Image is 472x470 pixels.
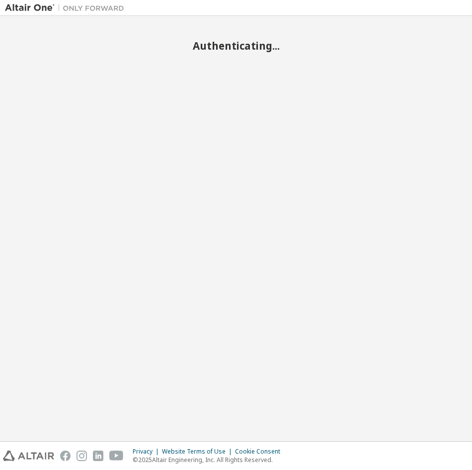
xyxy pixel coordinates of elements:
[93,451,103,461] img: linkedin.svg
[3,451,54,461] img: altair_logo.svg
[5,39,467,52] h2: Authenticating...
[5,3,129,13] img: Altair One
[60,451,71,461] img: facebook.svg
[133,456,286,464] p: © 2025 Altair Engineering, Inc. All Rights Reserved.
[77,451,87,461] img: instagram.svg
[162,448,235,456] div: Website Terms of Use
[133,448,162,456] div: Privacy
[235,448,286,456] div: Cookie Consent
[109,451,124,461] img: youtube.svg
